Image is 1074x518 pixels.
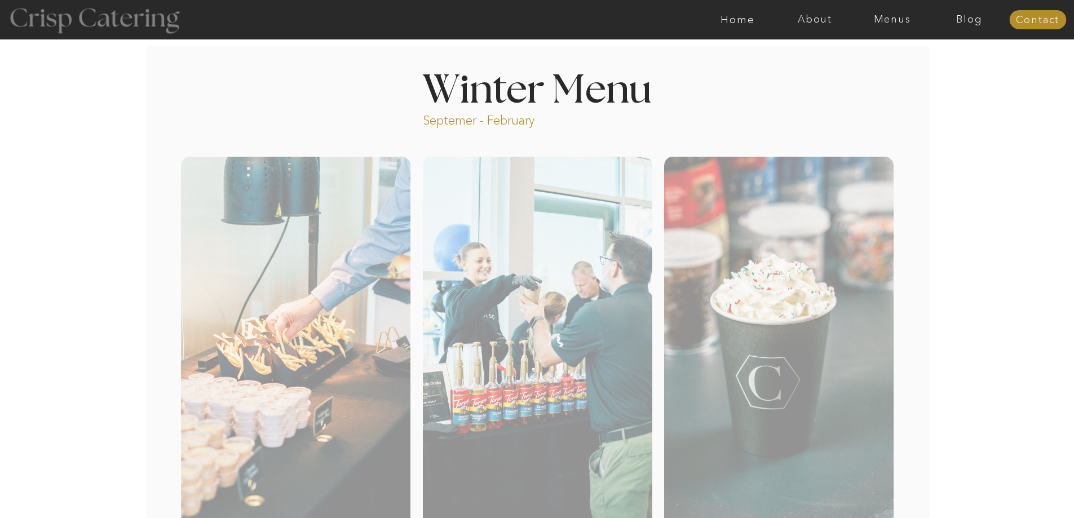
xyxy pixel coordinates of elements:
[854,14,931,25] a: Menus
[931,14,1008,25] a: Blog
[776,14,854,25] a: About
[1009,15,1066,26] a: Contact
[699,14,776,25] a: Home
[423,112,578,125] p: Septemer - February
[381,71,694,104] h1: Winter Menu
